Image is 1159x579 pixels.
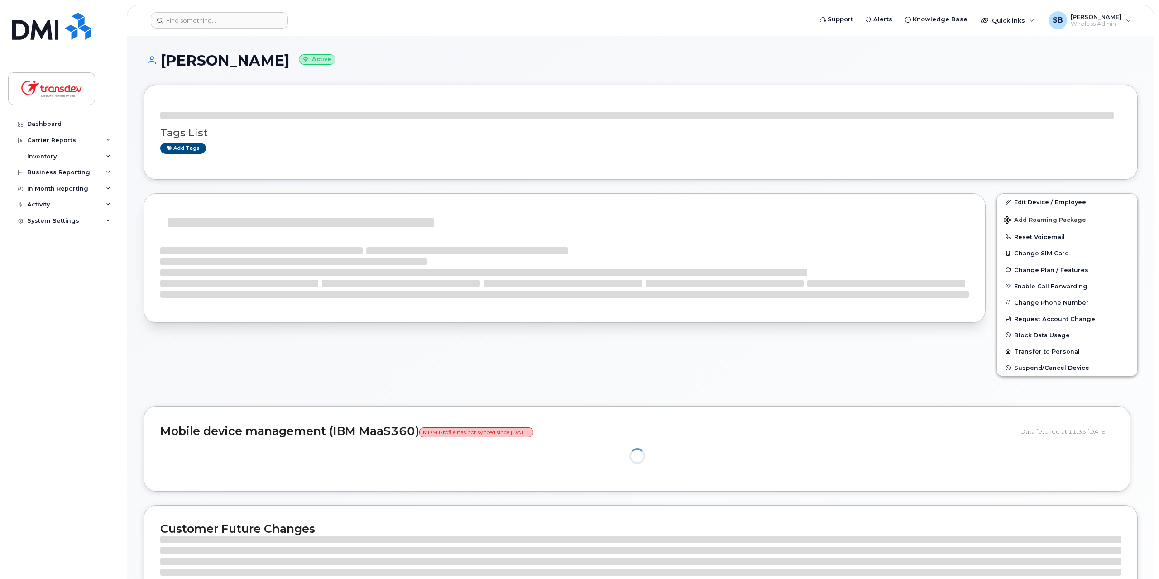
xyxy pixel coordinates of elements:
small: Active [299,54,335,65]
button: Request Account Change [997,311,1137,327]
div: Data fetched at 11:35 [DATE] [1020,423,1114,440]
button: Block Data Usage [997,327,1137,343]
h2: Customer Future Changes [160,522,1121,536]
button: Suspend/Cancel Device [997,359,1137,376]
button: Add Roaming Package [997,210,1137,229]
h3: Tags List [160,127,1121,139]
span: MDM Profile has not synced since [DATE] [419,427,533,437]
h1: [PERSON_NAME] [144,53,1138,68]
a: Add tags [160,143,206,154]
a: Edit Device / Employee [997,194,1137,210]
span: Suspend/Cancel Device [1014,364,1089,371]
span: Add Roaming Package [1004,216,1086,225]
span: Change Plan / Features [1014,266,1088,273]
span: Enable Call Forwarding [1014,282,1087,289]
button: Transfer to Personal [997,343,1137,359]
button: Change Phone Number [997,294,1137,311]
h2: Mobile device management (IBM MaaS360) [160,425,1014,438]
button: Change Plan / Features [997,262,1137,278]
button: Enable Call Forwarding [997,278,1137,294]
button: Reset Voicemail [997,229,1137,245]
button: Change SIM Card [997,245,1137,261]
